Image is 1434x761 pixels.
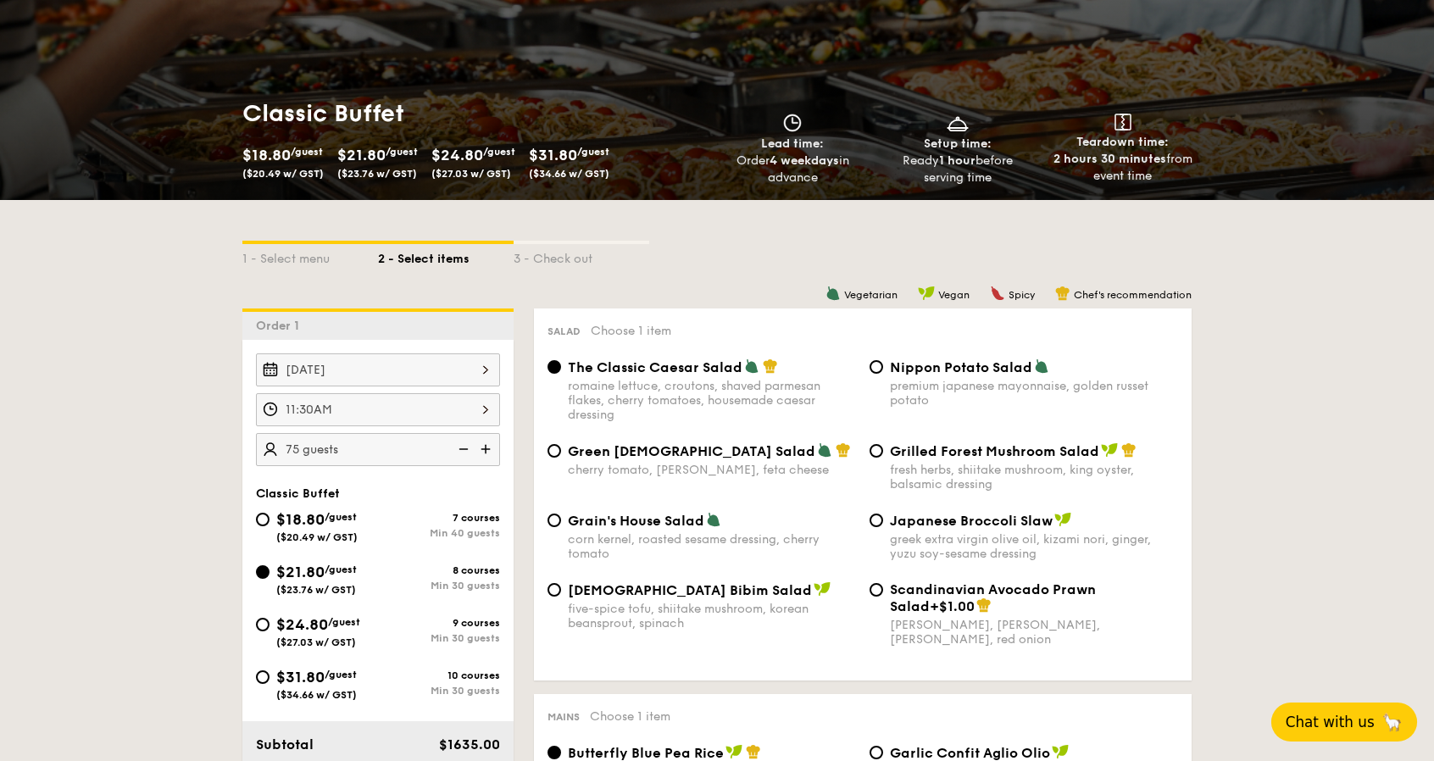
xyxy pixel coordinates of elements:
[990,286,1005,301] img: icon-spicy.37a8142b.svg
[763,358,778,374] img: icon-chef-hat.a58ddaea.svg
[386,146,418,158] span: /guest
[256,513,270,526] input: $18.80/guest($20.49 w/ GST)7 coursesMin 40 guests
[1286,714,1375,730] span: Chat with us
[725,744,742,759] img: icon-vegan.f8ff3823.svg
[890,513,1053,529] span: Japanese Broccoli Slaw
[256,618,270,631] input: $24.80/guest($27.03 w/ GST)9 coursesMin 30 guests
[276,584,356,596] span: ($23.76 w/ GST)
[325,564,357,575] span: /guest
[1053,152,1166,166] strong: 2 hours 30 minutes
[939,153,975,168] strong: 1 hour
[825,286,841,301] img: icon-vegetarian.fe4039eb.svg
[483,146,515,158] span: /guest
[890,745,1050,761] span: Garlic Confit Aglio Olio
[817,442,832,458] img: icon-vegetarian.fe4039eb.svg
[1047,151,1198,185] div: from event time
[337,146,386,164] span: $21.80
[744,358,759,374] img: icon-vegetarian.fe4039eb.svg
[930,598,975,614] span: +$1.00
[870,514,883,527] input: Japanese Broccoli Slawgreek extra virgin olive oil, kizami nori, ginger, yuzu soy-sesame dressing
[1034,358,1049,374] img: icon-vegetarian.fe4039eb.svg
[1076,135,1169,149] span: Teardown time:
[918,286,935,301] img: icon-vegan.f8ff3823.svg
[1074,289,1192,301] span: Chef's recommendation
[547,711,580,723] span: Mains
[256,393,500,426] input: Event time
[276,689,357,701] span: ($34.66 w/ GST)
[568,463,856,477] div: cherry tomato, [PERSON_NAME], feta cheese
[706,512,721,527] img: icon-vegetarian.fe4039eb.svg
[242,146,291,164] span: $18.80
[378,685,500,697] div: Min 30 guests
[547,444,561,458] input: Green [DEMOGRAPHIC_DATA] Saladcherry tomato, [PERSON_NAME], feta cheese
[242,168,324,180] span: ($20.49 w/ GST)
[291,146,323,158] span: /guest
[1055,286,1070,301] img: icon-chef-hat.a58ddaea.svg
[276,615,328,634] span: $24.80
[870,360,883,374] input: Nippon Potato Saladpremium japanese mayonnaise, golden russet potato
[328,616,360,628] span: /guest
[568,513,704,529] span: Grain's House Salad
[547,325,581,337] span: Salad
[814,581,831,597] img: icon-vegan.f8ff3823.svg
[870,444,883,458] input: Grilled Forest Mushroom Saladfresh herbs, shiitake mushroom, king oyster, balsamic dressing
[475,433,500,465] img: icon-add.58712e84.svg
[890,443,1099,459] span: Grilled Forest Mushroom Salad
[882,153,1034,186] div: Ready before serving time
[568,532,856,561] div: corn kernel, roasted sesame dressing, cherry tomato
[547,746,561,759] input: Butterfly Blue Pea Riceshallots, coriander, supergarlicfied oil, blue pea flower
[378,512,500,524] div: 7 courses
[337,168,417,180] span: ($23.76 w/ GST)
[256,736,314,753] span: Subtotal
[976,597,992,613] img: icon-chef-hat.a58ddaea.svg
[256,433,500,466] input: Number of guests
[242,98,710,129] h1: Classic Buffet
[431,146,483,164] span: $24.80
[1101,442,1118,458] img: icon-vegan.f8ff3823.svg
[378,617,500,629] div: 9 courses
[890,581,1096,614] span: Scandinavian Avocado Prawn Salad
[746,744,761,759] img: icon-chef-hat.a58ddaea.svg
[1114,114,1131,131] img: icon-teardown.65201eee.svg
[276,563,325,581] span: $21.80
[378,244,514,268] div: 2 - Select items
[276,636,356,648] span: ($27.03 w/ GST)
[276,668,325,686] span: $31.80
[568,602,856,630] div: five-spice tofu, shiitake mushroom, korean beansprout, spinach
[890,463,1178,492] div: fresh herbs, shiitake mushroom, king oyster, balsamic dressing
[1009,289,1035,301] span: Spicy
[431,168,511,180] span: ($27.03 w/ GST)
[529,146,577,164] span: $31.80
[945,114,970,132] img: icon-dish.430c3a2e.svg
[242,244,378,268] div: 1 - Select menu
[1054,512,1071,527] img: icon-vegan.f8ff3823.svg
[1271,703,1417,742] button: Chat with us🦙
[449,433,475,465] img: icon-reduce.1d2dbef1.svg
[325,669,357,680] span: /guest
[325,511,357,523] span: /guest
[890,359,1032,375] span: Nippon Potato Salad
[378,564,500,576] div: 8 courses
[276,510,325,529] span: $18.80
[276,531,358,543] span: ($20.49 w/ GST)
[1052,744,1069,759] img: icon-vegan.f8ff3823.svg
[890,532,1178,561] div: greek extra virgin olive oil, kizami nori, ginger, yuzu soy-sesame dressing
[568,359,742,375] span: The Classic Caesar Salad
[717,153,869,186] div: Order in advance
[378,632,500,644] div: Min 30 guests
[378,580,500,592] div: Min 30 guests
[591,324,671,338] span: Choose 1 item
[439,736,500,753] span: $1635.00
[378,527,500,539] div: Min 40 guests
[514,244,649,268] div: 3 - Check out
[256,353,500,386] input: Event date
[890,618,1178,647] div: [PERSON_NAME], [PERSON_NAME], [PERSON_NAME], red onion
[924,136,992,151] span: Setup time:
[256,670,270,684] input: $31.80/guest($34.66 w/ GST)10 coursesMin 30 guests
[256,486,340,501] span: Classic Buffet
[761,136,824,151] span: Lead time:
[844,289,898,301] span: Vegetarian
[1121,442,1137,458] img: icon-chef-hat.a58ddaea.svg
[568,745,724,761] span: Butterfly Blue Pea Rice
[590,709,670,724] span: Choose 1 item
